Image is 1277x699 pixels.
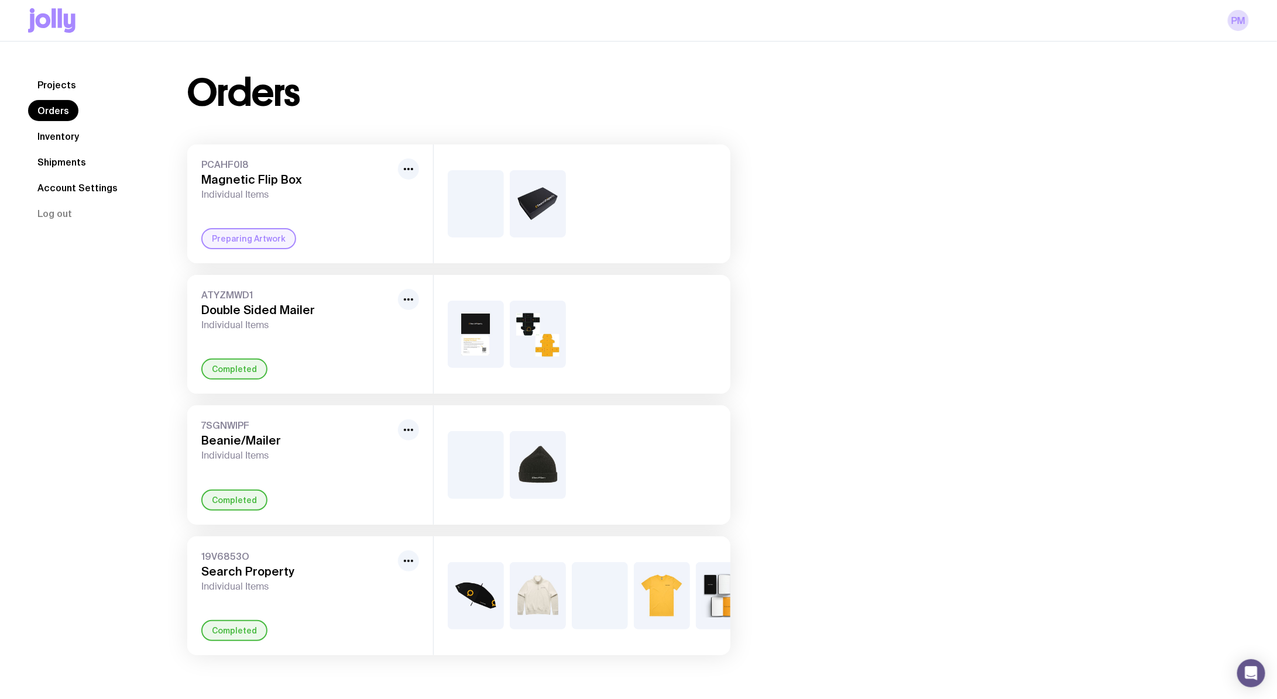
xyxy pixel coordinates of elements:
[28,151,95,173] a: Shipments
[201,433,393,447] h3: Beanie/Mailer
[201,359,267,380] div: Completed
[28,126,88,147] a: Inventory
[201,228,296,249] div: Preparing Artwork
[201,303,393,317] h3: Double Sided Mailer
[1228,10,1249,31] a: PM
[201,189,393,201] span: Individual Items
[201,620,267,641] div: Completed
[201,319,393,331] span: Individual Items
[201,564,393,579] h3: Search Property
[187,74,300,112] h1: Orders
[1237,659,1265,687] div: Open Intercom Messenger
[201,450,393,462] span: Individual Items
[201,289,393,301] span: ATYZMWD1
[28,74,85,95] a: Projects
[28,203,81,224] button: Log out
[201,173,393,187] h3: Magnetic Flip Box
[201,419,393,431] span: 7SGNWIPF
[28,100,78,121] a: Orders
[201,490,267,511] div: Completed
[201,159,393,170] span: PCAHF0I8
[201,581,393,593] span: Individual Items
[201,550,393,562] span: 19V6853O
[28,177,127,198] a: Account Settings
